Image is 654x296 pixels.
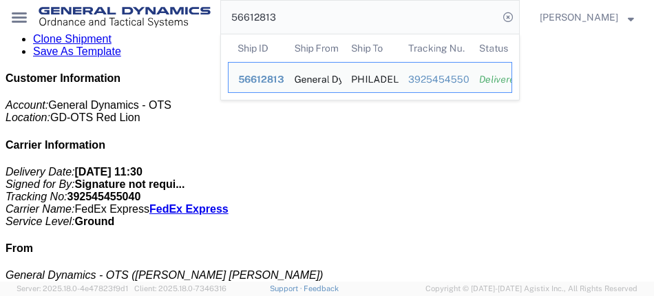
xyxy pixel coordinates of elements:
div: 392545455040 [408,72,460,87]
th: Tracking Nu. [399,34,470,62]
a: Feedback [304,284,339,293]
span: Client: 2025.18.0-7346316 [134,284,226,293]
table: Search Results [228,34,519,100]
th: Ship From [285,34,342,62]
button: [PERSON_NAME] [539,9,635,25]
span: 56612813 [238,74,284,85]
div: Delivered [479,72,502,87]
th: Ship ID [228,34,285,62]
input: Search for shipment number, reference number [221,1,498,34]
th: Ship To [341,34,399,62]
span: Perry Murray [540,10,618,25]
div: 56612813 [238,72,275,87]
th: Status [470,34,512,62]
span: Server: 2025.18.0-4e47823f9d1 [17,284,128,293]
span: Copyright © [DATE]-[DATE] Agistix Inc., All Rights Reserved [425,283,637,295]
img: logo [39,7,211,28]
a: Support [270,284,304,293]
div: PHILADELPHIA RUST- PROOF CO. [351,63,389,92]
div: General Dynamics - OTS [295,63,333,92]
